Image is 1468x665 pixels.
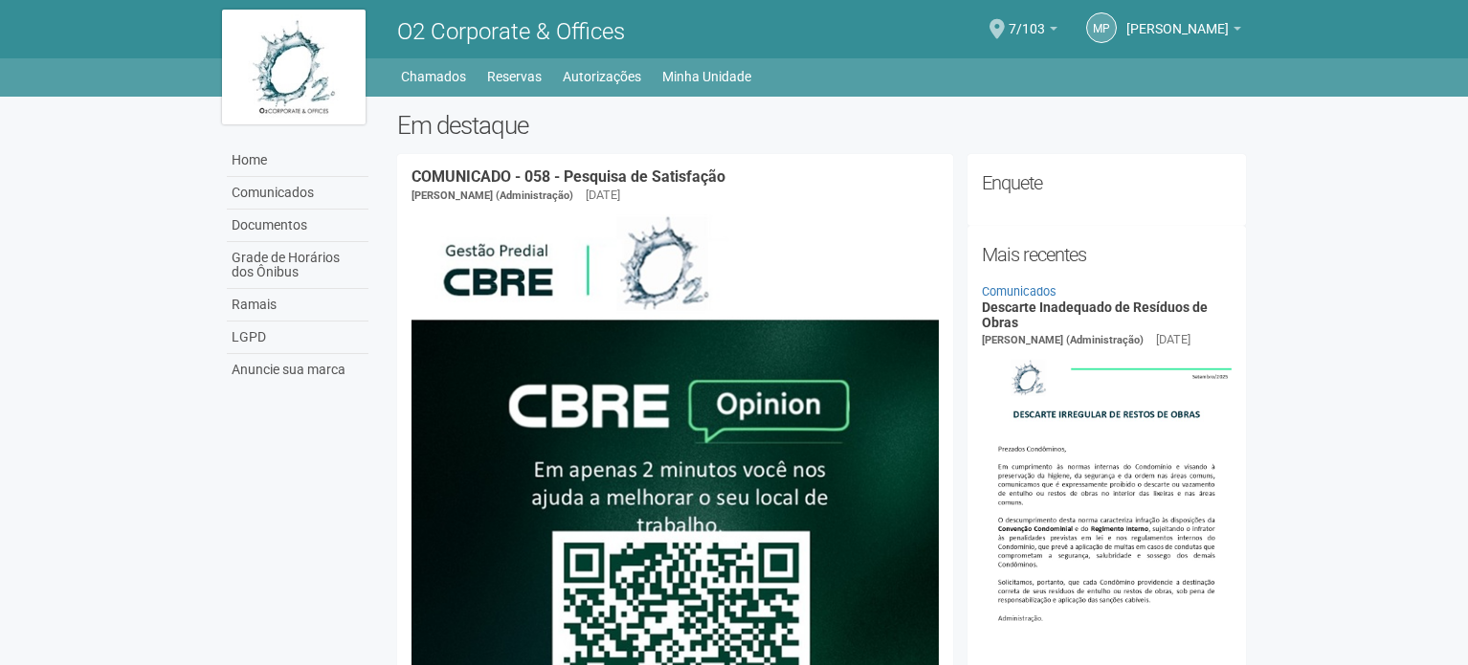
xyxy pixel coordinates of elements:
[1156,331,1190,348] div: [DATE]
[227,210,368,242] a: Documentos
[227,144,368,177] a: Home
[1086,12,1117,43] a: MP
[227,242,368,289] a: Grade de Horários dos Ônibus
[1126,24,1241,39] a: [PERSON_NAME]
[411,167,725,186] a: COMUNICADO - 058 - Pesquisa de Satisfação
[487,63,542,90] a: Reservas
[222,10,366,124] img: logo.jpg
[401,63,466,90] a: Chamados
[586,187,620,204] div: [DATE]
[982,299,1208,329] a: Descarte Inadequado de Resíduos de Obras
[1009,24,1057,39] a: 7/103
[227,354,368,386] a: Anuncie sua marca
[982,168,1232,197] h2: Enquete
[397,111,1246,140] h2: Em destaque
[227,289,368,321] a: Ramais
[227,177,368,210] a: Comunicados
[411,189,573,202] span: [PERSON_NAME] (Administração)
[563,63,641,90] a: Autorizações
[397,18,625,45] span: O2 Corporate & Offices
[982,284,1057,299] a: Comunicados
[982,240,1232,269] h2: Mais recentes
[227,321,368,354] a: LGPD
[982,334,1144,346] span: [PERSON_NAME] (Administração)
[662,63,751,90] a: Minha Unidade
[1126,3,1229,36] span: Marcia Porto
[1009,3,1045,36] span: 7/103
